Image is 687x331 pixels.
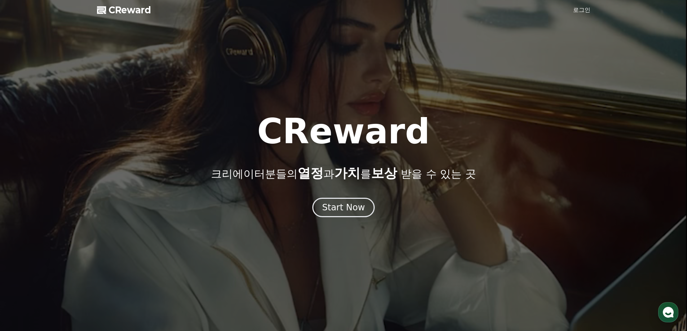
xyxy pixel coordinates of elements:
[312,198,375,217] button: Start Now
[334,166,360,180] span: 가치
[573,6,590,14] a: 로그인
[97,4,151,16] a: CReward
[109,4,151,16] span: CReward
[211,166,476,180] p: 크리에이터분들의 과 를 받을 수 있는 곳
[298,166,323,180] span: 열정
[312,205,375,212] a: Start Now
[322,202,365,213] div: Start Now
[257,114,430,149] h1: CReward
[371,166,397,180] span: 보상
